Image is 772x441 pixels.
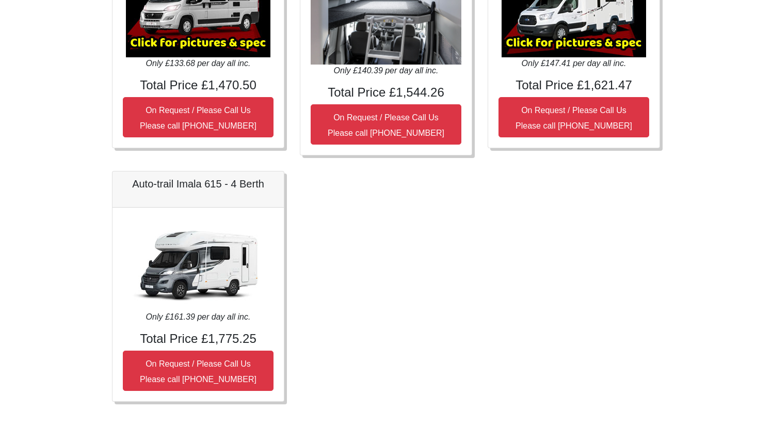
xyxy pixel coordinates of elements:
h4: Total Price £1,544.26 [311,85,461,100]
small: On Request / Please Call Us Please call [PHONE_NUMBER] [140,359,256,384]
i: Only £147.41 per day all inc. [522,59,626,68]
h4: Total Price £1,470.50 [123,78,274,93]
button: On Request / Please Call UsPlease call [PHONE_NUMBER] [123,97,274,137]
small: On Request / Please Call Us Please call [PHONE_NUMBER] [140,106,256,130]
i: Only £133.68 per day all inc. [146,59,251,68]
small: On Request / Please Call Us Please call [PHONE_NUMBER] [328,113,444,137]
h4: Total Price £1,621.47 [498,78,649,93]
img: Auto-trail Imala 615 - 4 Berth [126,218,270,311]
button: On Request / Please Call UsPlease call [PHONE_NUMBER] [498,97,649,137]
i: Only £140.39 per day all inc. [334,66,439,75]
h4: Total Price £1,775.25 [123,332,274,346]
h5: Auto-trail Imala 615 - 4 Berth [123,178,274,190]
small: On Request / Please Call Us Please call [PHONE_NUMBER] [516,106,632,130]
button: On Request / Please Call UsPlease call [PHONE_NUMBER] [123,351,274,391]
i: Only £161.39 per day all inc. [146,312,251,321]
button: On Request / Please Call UsPlease call [PHONE_NUMBER] [311,104,461,145]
